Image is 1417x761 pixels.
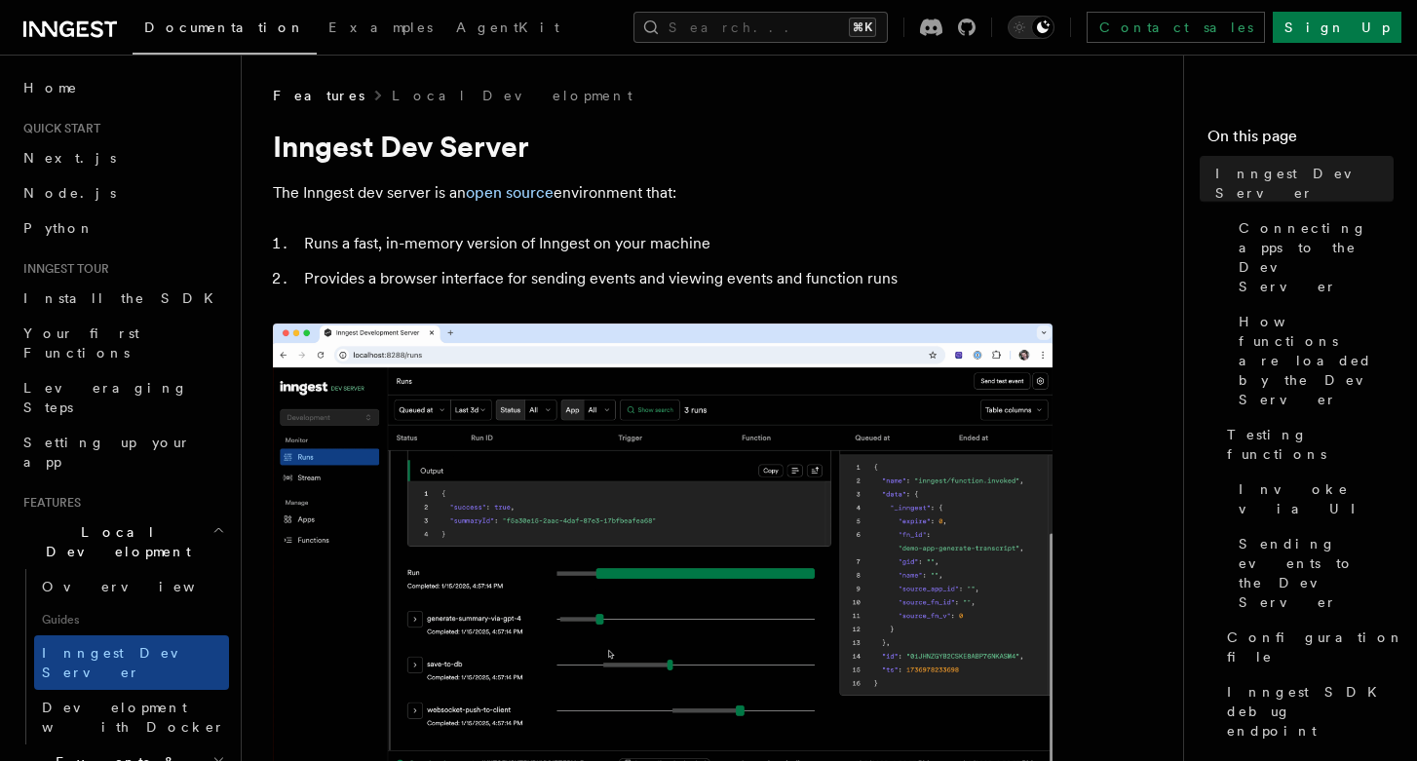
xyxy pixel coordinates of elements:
a: Home [16,70,229,105]
a: Node.js [16,175,229,210]
span: Sending events to the Dev Server [1239,534,1394,612]
a: Leveraging Steps [16,370,229,425]
a: Invoke via UI [1231,472,1394,526]
span: Features [16,495,81,511]
a: Inngest Dev Server [34,635,229,690]
span: Local Development [16,522,212,561]
a: open source [466,183,554,202]
a: Sign Up [1273,12,1401,43]
a: Connecting apps to the Dev Server [1231,210,1394,304]
a: Development with Docker [34,690,229,744]
h4: On this page [1207,125,1394,156]
h1: Inngest Dev Server [273,129,1053,164]
a: Local Development [392,86,632,105]
span: Next.js [23,150,116,166]
kbd: ⌘K [849,18,876,37]
p: The Inngest dev server is an environment that: [273,179,1053,207]
a: Inngest SDK debug endpoint [1219,674,1394,748]
button: Toggle dark mode [1008,16,1054,39]
div: Local Development [16,569,229,744]
a: Sending events to the Dev Server [1231,526,1394,620]
a: Documentation [133,6,317,55]
span: Connecting apps to the Dev Server [1239,218,1394,296]
span: Features [273,86,364,105]
a: Contact sales [1087,12,1265,43]
span: Examples [328,19,433,35]
span: Install the SDK [23,290,225,306]
a: How functions are loaded by the Dev Server [1231,304,1394,417]
span: Home [23,78,78,97]
span: Inngest tour [16,261,109,277]
span: Leveraging Steps [23,380,188,415]
li: Runs a fast, in-memory version of Inngest on your machine [298,230,1053,257]
span: Node.js [23,185,116,201]
a: AgentKit [444,6,571,53]
a: Install the SDK [16,281,229,316]
a: Next.js [16,140,229,175]
span: Your first Functions [23,325,139,361]
span: Configuration file [1227,628,1404,666]
a: Configuration file [1219,620,1394,674]
span: Testing functions [1227,425,1394,464]
a: Setting up your app [16,425,229,479]
a: Testing functions [1219,417,1394,472]
span: Documentation [144,19,305,35]
button: Local Development [16,514,229,569]
span: AgentKit [456,19,559,35]
span: Inngest SDK debug endpoint [1227,682,1394,741]
a: Your first Functions [16,316,229,370]
span: Setting up your app [23,435,191,470]
span: Inngest Dev Server [1215,164,1394,203]
a: Python [16,210,229,246]
span: Development with Docker [42,700,225,735]
li: Provides a browser interface for sending events and viewing events and function runs [298,265,1053,292]
span: Guides [34,604,229,635]
button: Search...⌘K [633,12,888,43]
span: Invoke via UI [1239,479,1394,518]
span: Overview [42,579,243,594]
span: Python [23,220,95,236]
span: Inngest Dev Server [42,645,209,680]
a: Inngest Dev Server [1207,156,1394,210]
span: Quick start [16,121,100,136]
a: Examples [317,6,444,53]
span: How functions are loaded by the Dev Server [1239,312,1394,409]
a: Overview [34,569,229,604]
